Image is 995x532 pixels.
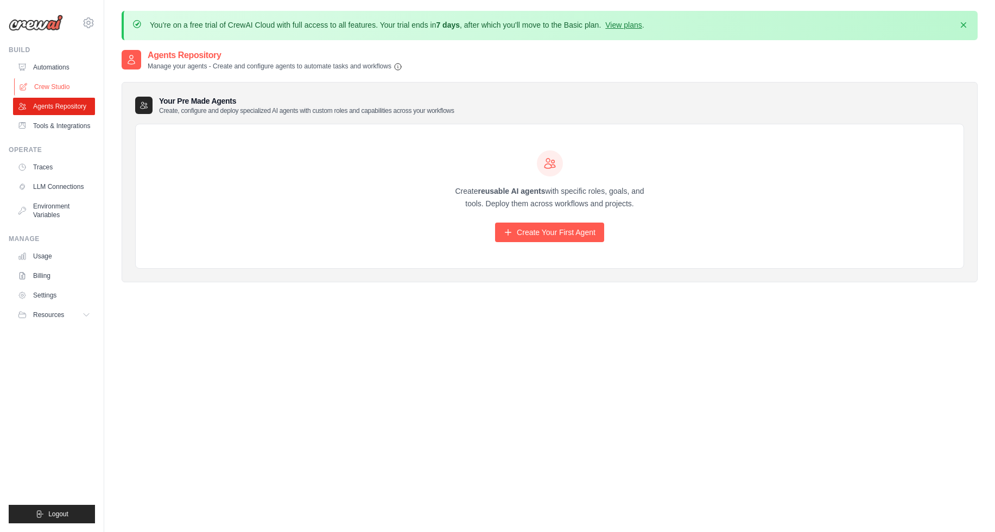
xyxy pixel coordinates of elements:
[13,287,95,304] a: Settings
[14,78,96,96] a: Crew Studio
[13,98,95,115] a: Agents Repository
[150,20,644,30] p: You're on a free trial of CrewAI Cloud with full access to all features. Your trial ends in , aft...
[9,235,95,243] div: Manage
[9,46,95,54] div: Build
[436,21,460,29] strong: 7 days
[13,117,95,135] a: Tools & Integrations
[9,145,95,154] div: Operate
[13,248,95,265] a: Usage
[495,223,604,242] a: Create Your First Agent
[13,59,95,76] a: Automations
[13,306,95,324] button: Resources
[605,21,642,29] a: View plans
[159,96,454,115] h3: Your Pre Made Agents
[446,185,654,210] p: Create with specific roles, goals, and tools. Deploy them across workflows and projects.
[13,159,95,176] a: Traces
[9,15,63,31] img: Logo
[13,198,95,224] a: Environment Variables
[48,510,68,518] span: Logout
[148,62,402,71] p: Manage your agents - Create and configure agents to automate tasks and workflows
[13,178,95,195] a: LLM Connections
[159,106,454,115] p: Create, configure and deploy specialized AI agents with custom roles and capabilities across your...
[478,187,545,195] strong: reusable AI agents
[33,311,64,319] span: Resources
[148,49,402,62] h2: Agents Repository
[13,267,95,284] a: Billing
[9,505,95,523] button: Logout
